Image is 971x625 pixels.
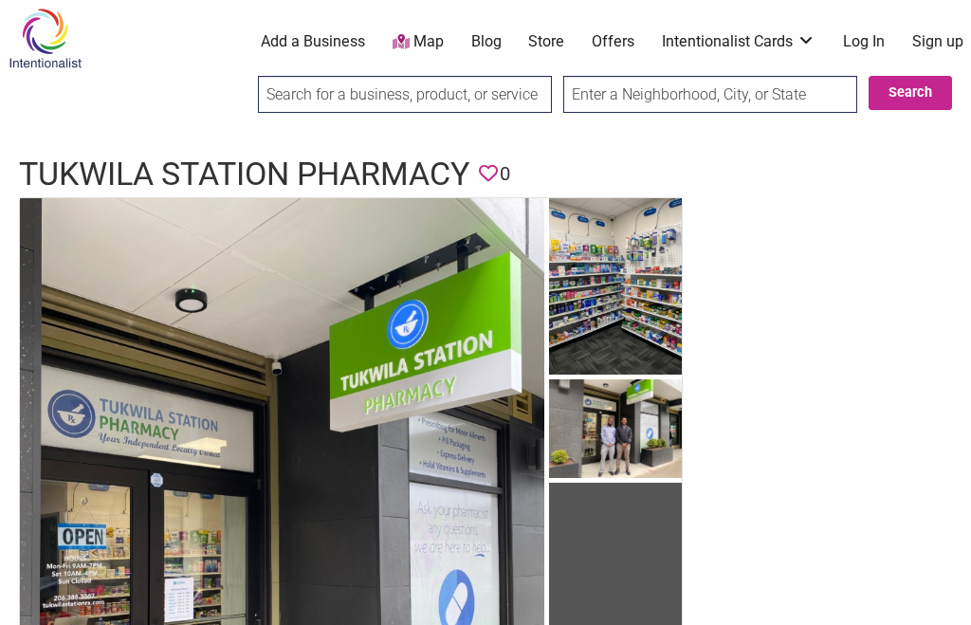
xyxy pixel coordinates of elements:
a: Sign up [912,31,963,52]
a: Offers [592,31,634,52]
a: Intentionalist Cards [662,31,815,52]
input: Enter a Neighborhood, City, or State [563,76,857,113]
h1: Tukwila Station Pharmacy [19,152,469,197]
a: Add a Business [261,31,365,52]
input: Search for a business, product, or service [258,76,552,113]
a: Store [528,31,564,52]
a: Log In [843,31,885,52]
img: tukwila station pharmacy shelves [549,198,682,379]
span: 0 [500,159,510,189]
a: Map [393,31,444,53]
button: Search [869,76,952,110]
a: Blog [471,31,502,52]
